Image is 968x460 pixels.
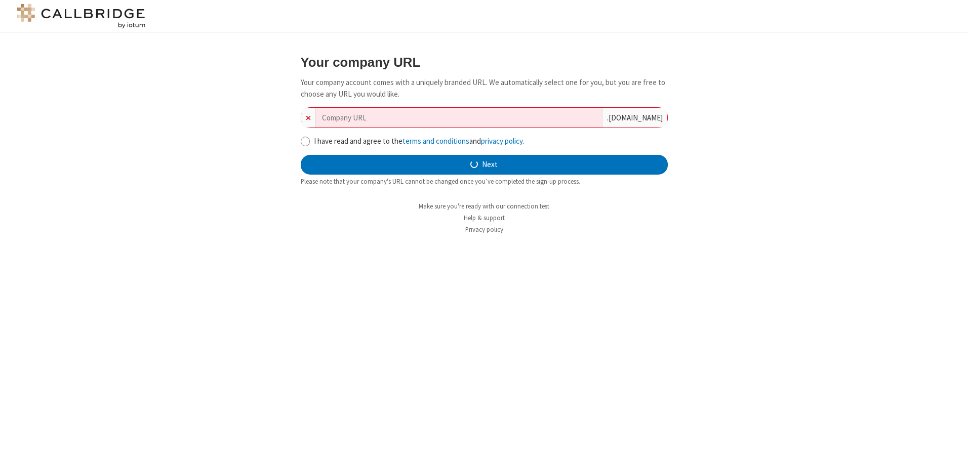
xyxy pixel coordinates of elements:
[602,108,667,128] div: . [DOMAIN_NAME]
[482,159,498,171] span: Next
[301,55,668,69] h3: Your company URL
[465,225,503,234] a: Privacy policy
[314,136,668,147] label: I have read and agree to the and .
[316,108,602,128] input: Company URL
[301,177,668,186] div: Please note that your company's URL cannot be changed once you’ve completed the sign-up process.
[481,136,522,146] a: privacy policy
[464,214,505,222] a: Help & support
[419,202,549,211] a: Make sure you're ready with our connection test
[402,136,469,146] a: terms and conditions
[15,4,147,28] img: logo@2x.png
[301,77,668,100] p: Your company account comes with a uniquely branded URL. We automatically select one for you, but ...
[301,155,668,175] button: Next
